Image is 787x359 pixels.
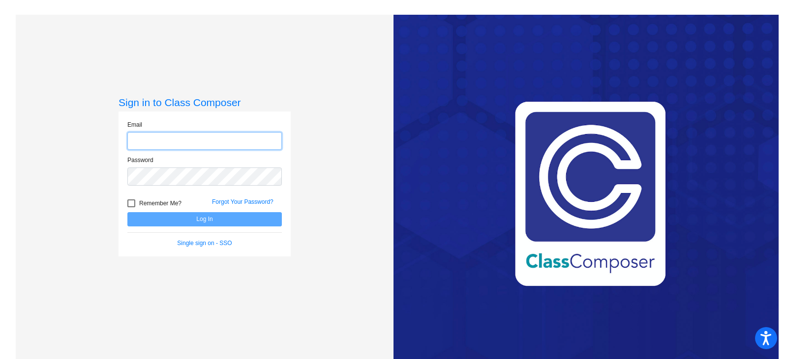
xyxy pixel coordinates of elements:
[177,240,232,247] a: Single sign on - SSO
[212,198,273,205] a: Forgot Your Password?
[127,120,142,129] label: Email
[127,156,153,165] label: Password
[127,212,282,226] button: Log In
[119,96,291,109] h3: Sign in to Class Composer
[139,197,182,209] span: Remember Me?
